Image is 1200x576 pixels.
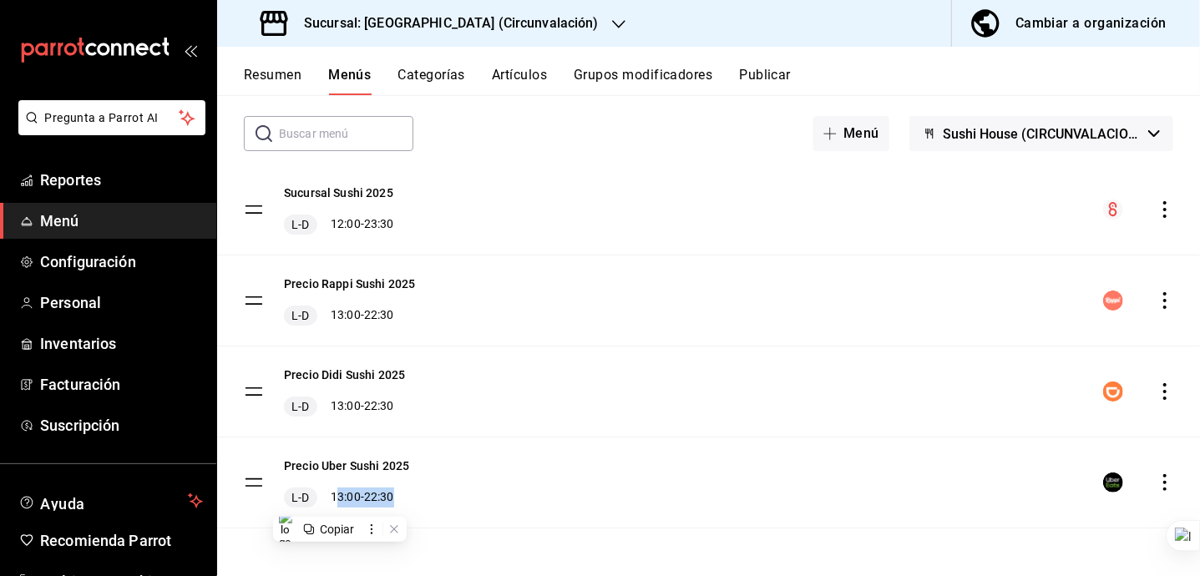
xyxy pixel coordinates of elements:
[288,307,312,324] span: L-D
[1157,201,1173,218] button: actions
[909,116,1173,151] button: Sushi House (CIRCUNVALACION)
[284,397,405,417] div: 13:00 - 22:30
[244,67,301,95] button: Resumen
[40,414,203,437] span: Suscripción
[288,216,312,233] span: L-D
[398,67,466,95] button: Categorías
[284,215,394,235] div: 12:00 - 23:30
[288,398,312,415] span: L-D
[244,291,264,311] button: drag
[279,117,413,150] input: Buscar menú
[291,13,599,33] h3: Sucursal: [GEOGRAPHIC_DATA] (Circunvalación)
[1157,383,1173,400] button: actions
[40,250,203,273] span: Configuración
[40,491,181,511] span: Ayuda
[217,164,1200,528] table: menu-maker-table
[184,43,197,57] button: open_drawer_menu
[40,169,203,191] span: Reportes
[288,489,312,506] span: L-D
[244,381,264,402] button: drag
[284,488,409,508] div: 13:00 - 22:30
[12,121,205,139] a: Pregunta a Parrot AI
[284,184,393,201] button: Sucursal Sushi 2025
[943,126,1142,142] span: Sushi House (CIRCUNVALACION)
[18,100,205,135] button: Pregunta a Parrot AI
[813,116,889,151] button: Menú
[492,67,547,95] button: Artículos
[40,332,203,355] span: Inventarios
[328,67,371,95] button: Menús
[284,275,415,292] button: Precio Rappi Sushi 2025
[284,306,415,326] div: 13:00 - 22:30
[739,67,791,95] button: Publicar
[1157,474,1173,491] button: actions
[40,291,203,314] span: Personal
[284,366,405,383] button: Precio Didi Sushi 2025
[244,200,264,220] button: drag
[1015,12,1167,35] div: Cambiar a organización
[40,210,203,232] span: Menú
[244,472,264,493] button: drag
[284,457,409,474] button: Precio Uber Sushi 2025
[574,67,712,95] button: Grupos modificadores
[40,529,203,552] span: Recomienda Parrot
[45,109,180,127] span: Pregunta a Parrot AI
[1157,292,1173,309] button: actions
[244,67,1200,95] div: navigation tabs
[40,373,203,396] span: Facturación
